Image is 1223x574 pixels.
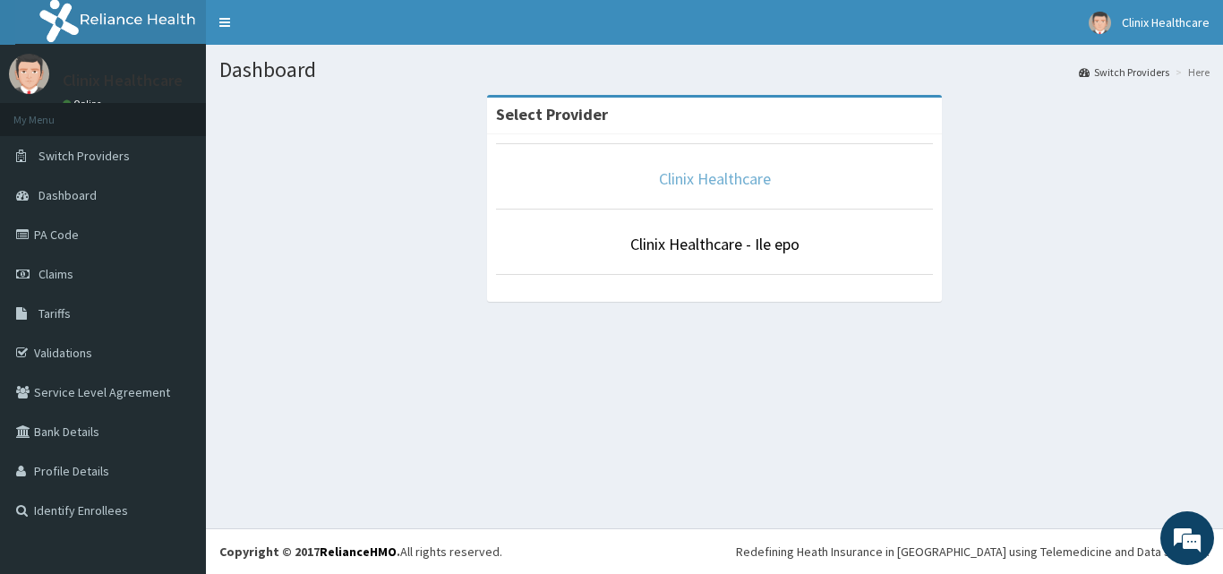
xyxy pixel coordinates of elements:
img: User Image [9,54,49,94]
h1: Dashboard [219,58,1210,81]
div: Redefining Heath Insurance in [GEOGRAPHIC_DATA] using Telemedicine and Data Science! [736,543,1210,561]
span: Clinix Healthcare [1122,14,1210,30]
a: RelianceHMO [320,544,397,560]
strong: Select Provider [496,104,608,124]
img: User Image [1089,12,1111,34]
strong: Copyright © 2017 . [219,544,400,560]
footer: All rights reserved. [206,528,1223,574]
a: Online [63,98,106,110]
li: Here [1171,64,1210,80]
a: Switch Providers [1079,64,1169,80]
a: Clinix Healthcare [659,168,771,189]
a: Clinix Healthcare - Ile epo [630,234,800,254]
p: Clinix Healthcare [63,73,183,89]
span: Dashboard [38,187,97,203]
span: Tariffs [38,305,71,321]
span: Claims [38,266,73,282]
span: Switch Providers [38,148,130,164]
